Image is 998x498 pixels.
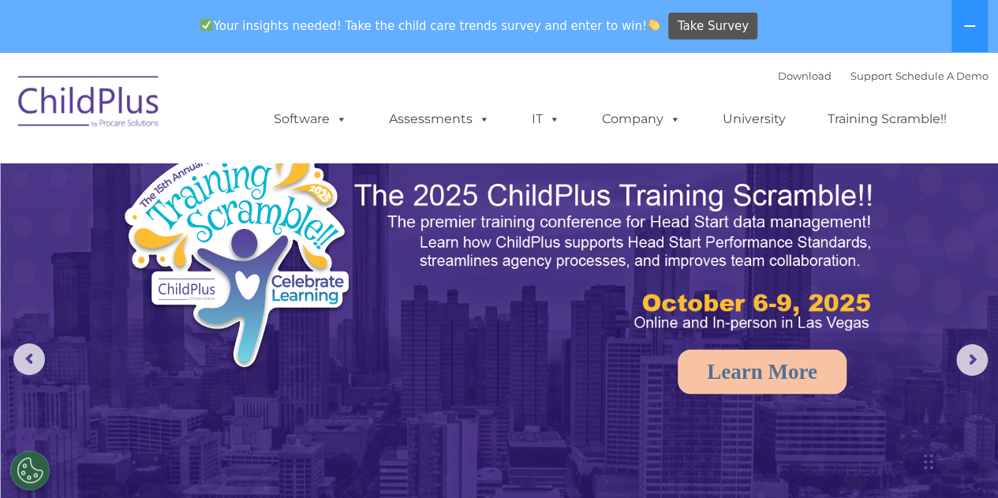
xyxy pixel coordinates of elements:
[812,103,962,135] a: Training Scramble!!
[668,13,757,40] a: Take Survey
[516,103,576,135] a: IT
[194,10,667,41] span: Your insights needed! Take the child care trends survey and enter to win!
[258,103,363,135] a: Software
[919,422,998,498] iframe: Chat Widget
[586,103,697,135] a: Company
[219,169,286,181] span: Phone number
[707,103,802,135] a: University
[678,350,847,394] a: Learn More
[200,19,212,31] img: ✅
[648,19,660,31] img: 👏
[778,69,989,82] font: |
[678,13,749,40] span: Take Survey
[778,69,832,82] a: Download
[895,69,989,82] a: Schedule A Demo
[10,65,168,144] img: ChildPlus by Procare Solutions
[10,451,50,490] button: Cookies Settings
[219,104,267,116] span: Last name
[924,438,933,485] div: Drag
[373,103,506,135] a: Assessments
[850,69,892,82] a: Support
